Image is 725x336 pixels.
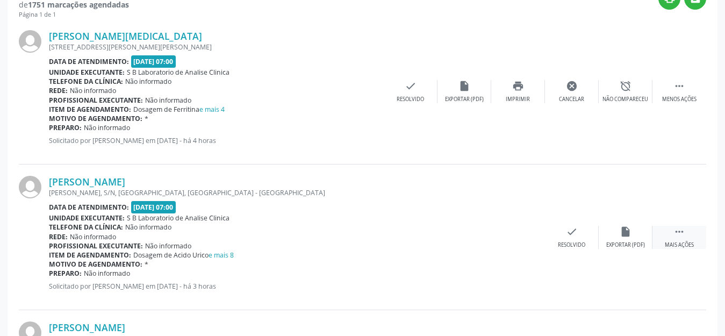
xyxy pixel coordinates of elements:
a: [PERSON_NAME] [49,176,125,188]
i: alarm_off [620,80,631,92]
b: Rede: [49,86,68,95]
b: Preparo: [49,269,82,278]
div: Mais ações [665,241,694,249]
div: Não compareceu [602,96,648,103]
i: insert_drive_file [620,226,631,238]
b: Data de atendimento: [49,57,129,66]
div: Página 1 de 1 [19,10,129,19]
div: [STREET_ADDRESS][PERSON_NAME][PERSON_NAME] [49,42,384,52]
b: Profissional executante: [49,96,143,105]
div: Cancelar [559,96,584,103]
span: Não informado [145,96,191,105]
i: check [405,80,417,92]
span: Dosagem de Ferritina [133,105,225,114]
i:  [673,226,685,238]
p: Solicitado por [PERSON_NAME] em [DATE] - há 3 horas [49,282,545,291]
i:  [673,80,685,92]
span: Não informado [125,77,171,86]
div: [PERSON_NAME], S/N, [GEOGRAPHIC_DATA], [GEOGRAPHIC_DATA] - [GEOGRAPHIC_DATA] [49,188,545,197]
i: check [566,226,578,238]
a: e mais 8 [209,251,234,260]
span: Dosagem de Acido Urico [133,251,234,260]
div: Menos ações [662,96,697,103]
span: Não informado [70,86,116,95]
b: Telefone da clínica: [49,77,123,86]
span: Não informado [84,123,130,132]
i: cancel [566,80,578,92]
b: Unidade executante: [49,213,125,223]
div: Exportar (PDF) [445,96,484,103]
img: img [19,176,41,198]
div: Resolvido [558,241,585,249]
span: [DATE] 07:00 [131,201,176,213]
span: Não informado [145,241,191,251]
span: Não informado [125,223,171,232]
b: Profissional executante: [49,241,143,251]
b: Telefone da clínica: [49,223,123,232]
b: Item de agendamento: [49,105,131,114]
span: S B Laboratorio de Analise Clinica [127,68,229,77]
span: Não informado [70,232,116,241]
span: [DATE] 07:00 [131,55,176,68]
b: Rede: [49,232,68,241]
b: Item de agendamento: [49,251,131,260]
div: Exportar (PDF) [606,241,645,249]
div: Imprimir [506,96,530,103]
a: e mais 4 [199,105,225,114]
a: [PERSON_NAME][MEDICAL_DATA] [49,30,202,42]
a: [PERSON_NAME] [49,321,125,333]
span: S B Laboratorio de Analise Clinica [127,213,229,223]
b: Motivo de agendamento: [49,260,142,269]
p: Solicitado por [PERSON_NAME] em [DATE] - há 4 horas [49,136,384,145]
b: Unidade executante: [49,68,125,77]
i: print [512,80,524,92]
div: Resolvido [397,96,424,103]
b: Preparo: [49,123,82,132]
span: Não informado [84,269,130,278]
b: Motivo de agendamento: [49,114,142,123]
i: insert_drive_file [458,80,470,92]
img: img [19,30,41,53]
b: Data de atendimento: [49,203,129,212]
